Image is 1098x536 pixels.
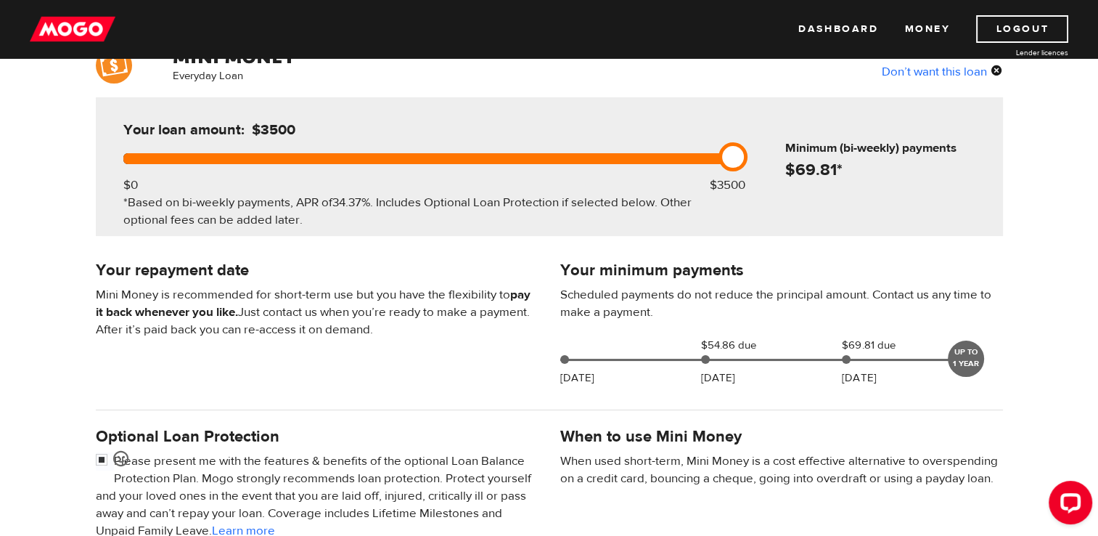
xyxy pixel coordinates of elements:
h4: When to use Mini Money [560,426,742,447]
iframe: LiveChat chat widget [1037,475,1098,536]
a: Lender licences [959,47,1068,58]
span: 34.37% [332,195,370,211]
h4: Optional Loan Protection [96,426,538,447]
div: *Based on bi-weekly payments, APR of . Includes Optional Loan Protection if selected below. Other... [123,194,727,229]
span: $54.86 due [701,337,774,354]
img: mogo_logo-11ee424be714fa7cbb0f0f49df9e16ec.png [30,15,115,43]
div: Don’t want this loan [882,62,1003,81]
div: UP TO 1 YEAR [948,341,984,377]
h4: $ [785,160,997,180]
a: Money [904,15,950,43]
p: Mini Money is recommended for short-term use but you have the flexibility to Just contact us when... [96,286,538,338]
h4: Your minimum payments [560,260,1003,280]
span: $69.81 due [842,337,914,354]
p: [DATE] [560,370,594,387]
div: $3500 [710,176,745,194]
p: Scheduled payments do not reduce the principal amount. Contact us any time to make a payment. [560,286,1003,321]
p: When used short-term, Mini Money is a cost effective alternative to overspending on a credit card... [560,452,1003,487]
input: <span class="smiley-face happy"></span> [96,452,114,471]
a: Logout [976,15,1068,43]
h4: Your repayment date [96,260,538,280]
h6: Minimum (bi-weekly) payments [785,139,997,157]
span: $3500 [252,121,295,139]
p: [DATE] [842,370,876,387]
p: [DATE] [701,370,735,387]
a: Dashboard [798,15,878,43]
h5: Your loan amount: [123,121,419,139]
b: pay it back whenever you like. [96,287,530,320]
div: $0 [123,176,138,194]
span: 69.81 [795,159,837,180]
